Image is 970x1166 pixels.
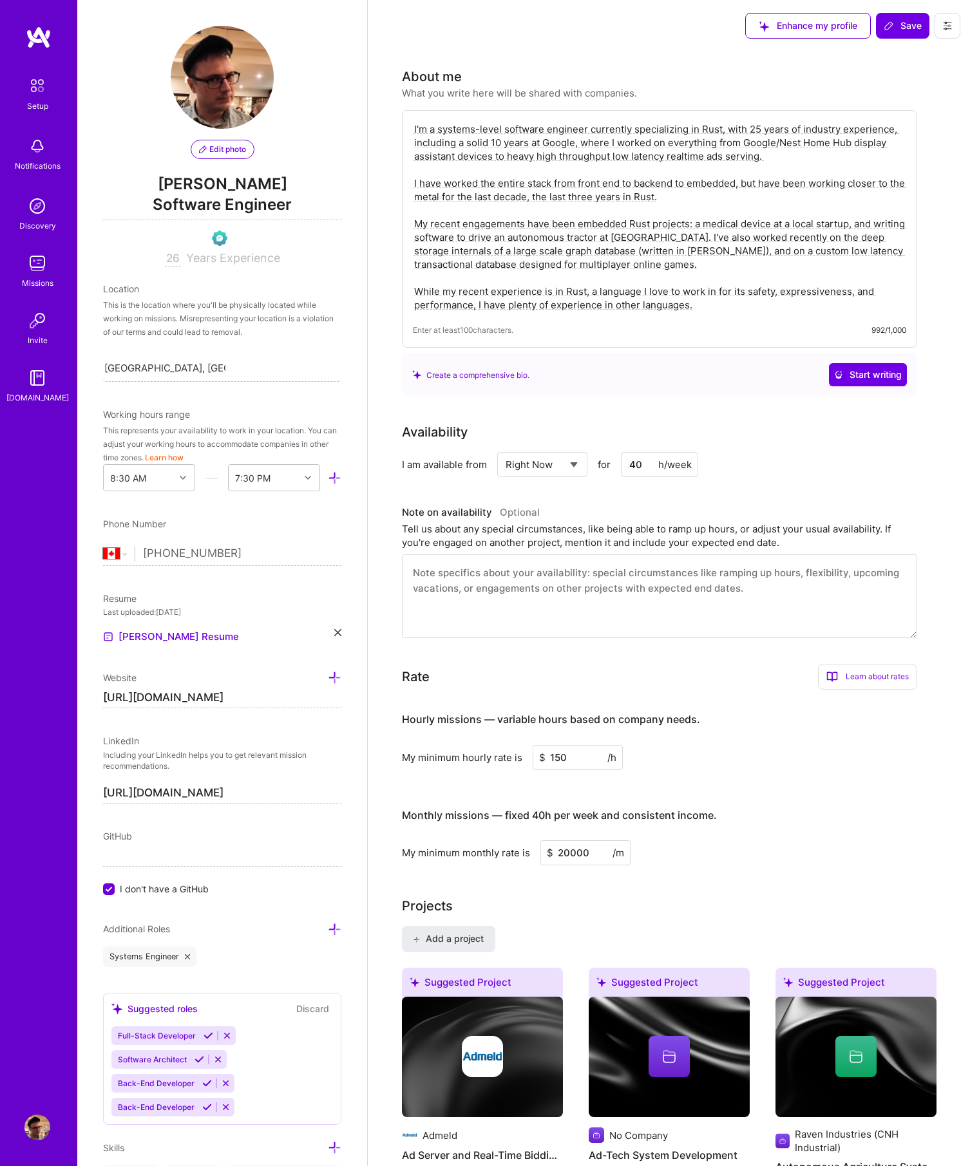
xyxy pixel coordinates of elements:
[533,745,623,770] input: XXX
[204,1031,213,1040] i: Accept
[775,1133,790,1149] img: Company logo
[775,997,937,1118] img: cover
[402,846,530,860] div: My minimum monthly rate is
[103,605,341,619] div: Last uploaded: [DATE]
[205,471,218,485] i: icon HorizontalInLineDivider
[165,251,181,267] input: XX
[28,334,48,347] div: Invite
[413,121,906,313] textarea: I'm a systems-level software engineer currently specializing in Rust, with 25 years of industry e...
[402,809,717,822] h4: Monthly missions — fixed 40h per week and consistent income.
[402,422,468,442] div: Availability
[21,1114,53,1140] a: User Avatar
[402,713,700,726] h4: Hourly missions — variable hours based on company needs.
[111,1002,198,1015] div: Suggested roles
[613,846,624,860] span: /m
[423,1129,457,1142] div: Admeld
[6,391,69,404] div: [DOMAIN_NAME]
[118,1031,196,1040] span: Full-Stack Developer
[103,672,137,683] span: Website
[118,1078,195,1088] span: Back-End Developer
[876,13,929,39] button: Save
[413,932,483,945] span: Add a project
[103,946,196,967] div: Systems Engineer
[212,230,227,246] img: Evaluation Call Pending
[19,219,56,232] div: Discovery
[826,671,838,682] i: icon BookOpen
[829,363,907,386] button: Start writing
[410,977,419,987] i: icon SuggestedTeams
[103,593,137,604] span: Resume
[658,458,692,471] div: h/week
[24,365,50,391] img: guide book
[24,308,50,334] img: Invite
[103,629,239,644] a: [PERSON_NAME] Resume
[621,452,698,477] input: XX
[609,1129,668,1142] div: No Company
[171,26,274,129] img: User Avatar
[24,133,50,159] img: bell
[402,926,495,952] button: Add a project
[539,751,546,764] span: $
[103,688,341,708] input: http://...
[402,86,637,100] div: What you write here will be shared with companies.
[834,370,843,379] i: icon CrystalBallWhite
[834,368,902,381] span: Start writing
[402,522,917,549] div: Tell us about any special circumstances, like being able to ramp up hours, or adjust your usual a...
[402,751,522,764] div: My minimum hourly rate is
[884,19,922,32] span: Save
[103,750,341,772] p: Including your LinkedIn helps you to get relevant mission recommendations.
[871,323,906,337] div: 992/1,000
[402,1147,563,1163] h4: Ad Server and Real-Time Bidding Exchange
[180,475,186,481] i: icon Chevron
[111,1003,122,1014] i: icon SuggestedTeams
[202,1078,212,1088] i: Accept
[547,846,553,860] span: $
[334,629,341,636] i: icon Close
[24,1114,50,1140] img: User Avatar
[589,1147,750,1163] h4: Ad-Tech System Development
[818,664,917,690] div: Learn about rates
[195,1055,204,1064] i: Accept
[145,451,184,464] button: Learn how
[191,140,254,159] button: Edit photo
[27,99,48,113] div: Setup
[402,896,453,916] div: Projects
[540,840,631,865] input: XXX
[292,1001,333,1016] button: Discard
[103,923,170,934] span: Additional Roles
[103,831,132,842] span: GitHub
[103,632,113,642] img: Resume
[235,471,271,485] div: 7:30 PM
[412,370,421,379] i: icon SuggestedTeams
[186,251,280,265] span: Years Experience
[24,250,50,276] img: teamwork
[589,1127,604,1143] img: Company logo
[462,1036,503,1077] img: Company logo
[221,1102,231,1112] i: Reject
[103,194,341,220] span: Software Engineer
[213,1055,223,1064] i: Reject
[103,282,341,296] div: Location
[221,1078,231,1088] i: Reject
[500,506,540,518] span: Optional
[143,535,341,572] input: +1 (000) 000-0000
[120,882,209,896] span: I don't have a GitHub
[402,503,540,522] div: Note on availability
[15,159,61,173] div: Notifications
[596,977,606,987] i: icon SuggestedTeams
[589,968,750,1002] div: Suggested Project
[402,67,462,86] div: About me
[775,968,937,1002] div: Suggested Project
[24,193,50,219] img: discovery
[402,968,563,1002] div: Suggested Project
[103,174,341,194] span: [PERSON_NAME]
[110,471,146,485] div: 8:30 AM
[412,368,529,382] div: Create a comprehensive bio.
[103,518,166,529] span: Phone Number
[589,997,750,1118] img: cover
[24,72,51,99] img: setup
[783,977,793,987] i: icon SuggestedTeams
[202,1102,212,1112] i: Accept
[26,26,52,49] img: logo
[402,458,487,471] div: I am available from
